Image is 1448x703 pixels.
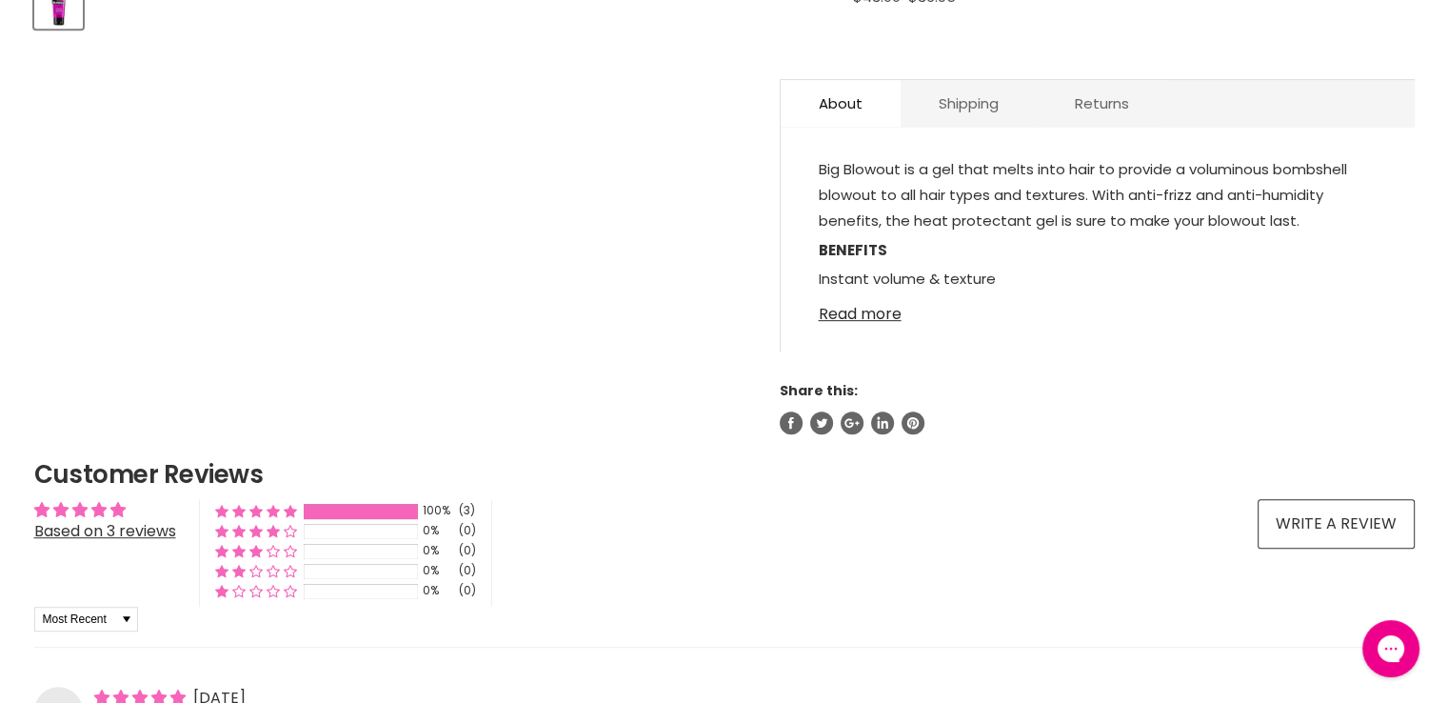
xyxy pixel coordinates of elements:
a: Read more [819,294,1377,323]
a: Write a review [1258,499,1415,549]
a: Returns [1037,80,1167,127]
span: Share this: [780,381,858,400]
p: Big Blowout is a gel that melts into hair to provide a voluminous bombshell blowout to all hair t... [819,156,1377,237]
iframe: Gorgias live chat messenger [1353,613,1429,684]
div: 100% (3) reviews with 5 star rating [215,503,297,519]
select: Sort dropdown [34,607,138,632]
div: Average rating is 5.00 stars [34,499,176,521]
h2: Customer Reviews [34,457,1415,492]
strong: BENEFITS [819,240,887,260]
a: About [781,80,901,127]
div: 100% [423,503,453,519]
a: Shipping [901,80,1037,127]
li: Leaves hair naturally bouncy [819,291,1377,315]
a: Based on 3 reviews [34,520,176,542]
aside: Share this: [780,382,1415,433]
div: (3) [459,503,475,519]
li: Instant volume & texture [819,267,1377,291]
